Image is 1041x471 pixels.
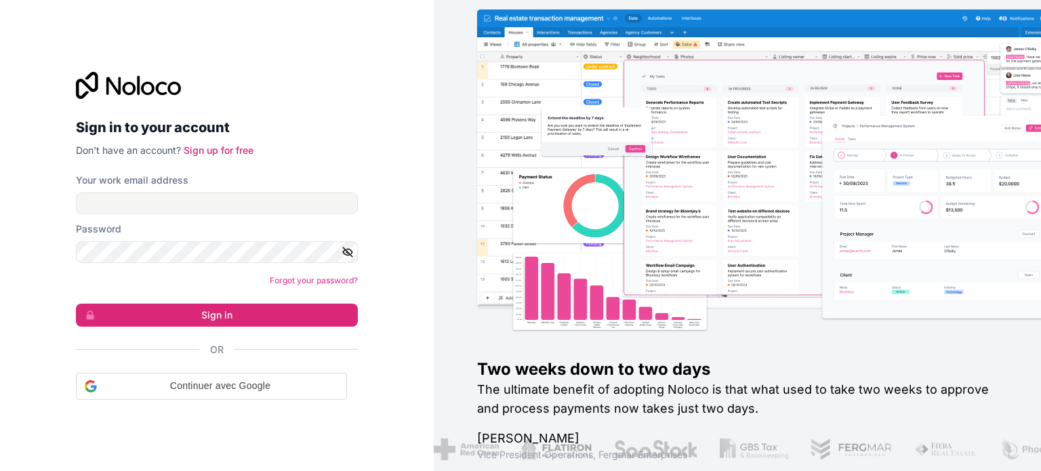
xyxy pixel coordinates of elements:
h1: Vice President Operations , Fergmar Enterprises [477,448,998,462]
button: Sign in [76,304,358,327]
span: Continuer avec Google [102,379,338,393]
h1: [PERSON_NAME] [477,429,998,448]
label: Password [76,222,121,236]
a: Forgot your password? [270,275,358,285]
div: Continuer avec Google [76,373,347,400]
input: Email address [76,192,358,214]
h2: The ultimate benefit of adopting Noloco is that what used to take two weeks to approve and proces... [477,380,998,418]
label: Your work email address [76,173,188,187]
a: Sign up for free [184,144,253,156]
span: Don't have an account? [76,144,181,156]
h2: Sign in to your account [76,115,358,140]
input: Password [76,241,358,263]
img: /assets/american-red-cross-BAupjrZR.png [434,438,499,460]
h1: Two weeks down to two days [477,359,998,380]
span: Or [210,343,224,356]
